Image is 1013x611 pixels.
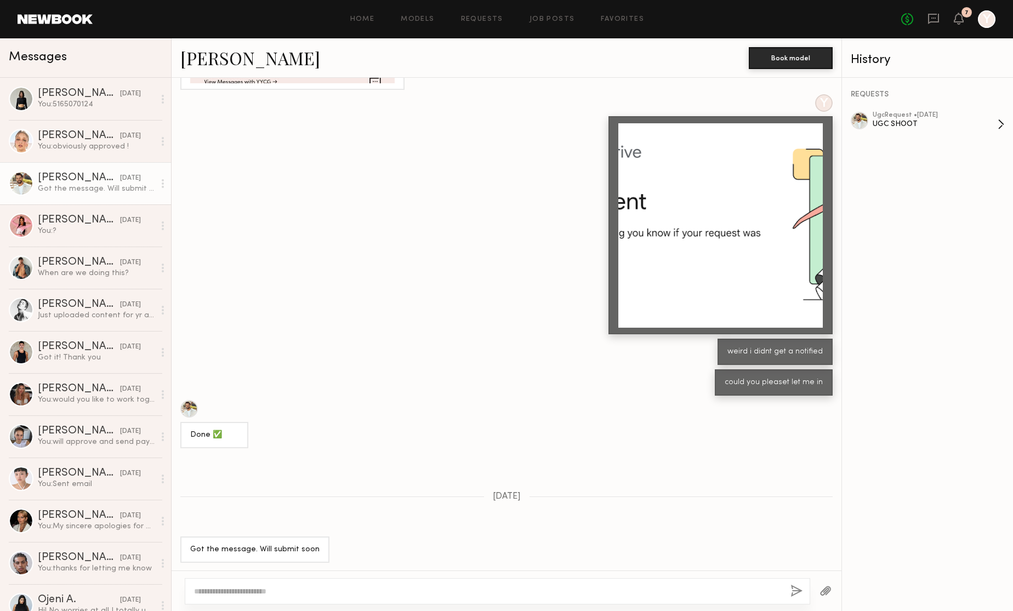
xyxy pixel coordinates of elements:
[190,544,320,556] div: Got the message. Will submit soon
[38,173,120,184] div: [PERSON_NAME]
[601,16,644,23] a: Favorites
[350,16,375,23] a: Home
[38,88,120,99] div: [PERSON_NAME]
[978,10,995,28] a: Y
[120,553,141,563] div: [DATE]
[38,257,120,268] div: [PERSON_NAME]
[190,429,238,442] div: Done ✅
[38,521,155,532] div: You: My sincere apologies for my outrageously late response! Would you still like to work together?
[38,226,155,236] div: You: ?
[727,346,823,358] div: weird i didnt get a notified
[749,53,833,62] a: Book model
[38,552,120,563] div: [PERSON_NAME]
[38,341,120,352] div: [PERSON_NAME]
[38,510,120,521] div: [PERSON_NAME]
[120,215,141,226] div: [DATE]
[38,130,120,141] div: [PERSON_NAME]
[9,51,67,64] span: Messages
[120,300,141,310] div: [DATE]
[120,342,141,352] div: [DATE]
[873,119,998,129] div: UGC SHOOT
[851,91,1004,99] div: REQUESTS
[38,299,120,310] div: [PERSON_NAME]
[965,10,969,16] div: 7
[725,376,823,389] div: could you pleaset let me in
[38,141,155,152] div: You: obviously approved !
[530,16,575,23] a: Job Posts
[38,352,155,363] div: Got it! Thank you
[180,46,320,70] a: [PERSON_NAME]
[38,395,155,405] div: You: would you like to work together ?
[401,16,434,23] a: Models
[38,184,155,194] div: Got the message. Will submit soon
[38,384,120,395] div: [PERSON_NAME]
[120,384,141,395] div: [DATE]
[120,595,141,606] div: [DATE]
[38,426,120,437] div: [PERSON_NAME]
[120,511,141,521] div: [DATE]
[873,112,998,119] div: ugc Request • [DATE]
[120,89,141,99] div: [DATE]
[851,54,1004,66] div: History
[120,426,141,437] div: [DATE]
[38,310,155,321] div: Just uploaded content for yr approval
[120,173,141,184] div: [DATE]
[38,437,155,447] div: You: will approve and send payment
[749,47,833,69] button: Book model
[120,258,141,268] div: [DATE]
[38,215,120,226] div: [PERSON_NAME]
[38,563,155,574] div: You: thanks for letting me know
[120,131,141,141] div: [DATE]
[38,268,155,278] div: When are we doing this?
[38,468,120,479] div: [PERSON_NAME]
[38,479,155,489] div: You: Sent email
[873,112,1004,137] a: ugcRequest •[DATE]UGC SHOOT
[38,595,120,606] div: Ojeni A.
[493,492,521,501] span: [DATE]
[461,16,503,23] a: Requests
[120,469,141,479] div: [DATE]
[38,99,155,110] div: You: 5165070124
